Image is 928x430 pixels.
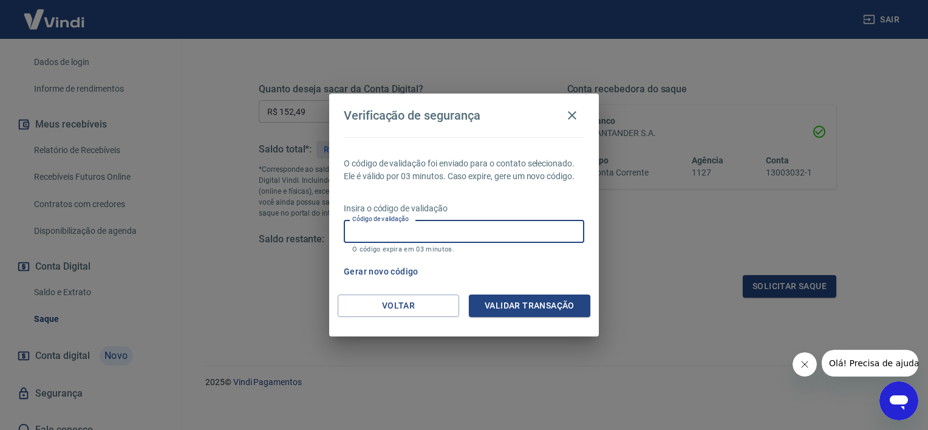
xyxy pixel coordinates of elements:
[822,350,918,377] iframe: Mensagem da empresa
[338,295,459,317] button: Voltar
[793,352,817,377] iframe: Fechar mensagem
[7,9,102,18] span: Olá! Precisa de ajuda?
[344,108,480,123] h4: Verificação de segurança
[344,157,584,183] p: O código de validação foi enviado para o contato selecionado. Ele é válido por 03 minutos. Caso e...
[879,381,918,420] iframe: Botão para abrir a janela de mensagens
[344,202,584,215] p: Insira o código de validação
[352,214,409,224] label: Código de validação
[352,245,576,253] p: O código expira em 03 minutos.
[339,261,423,283] button: Gerar novo código
[469,295,590,317] button: Validar transação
